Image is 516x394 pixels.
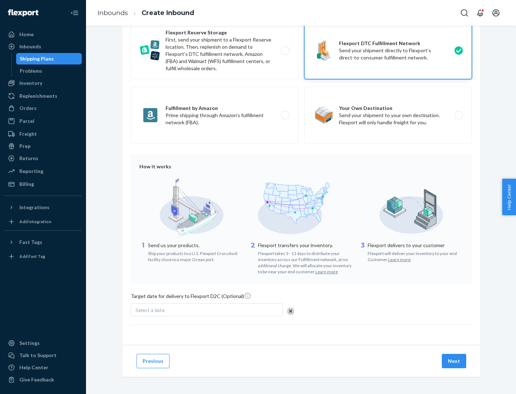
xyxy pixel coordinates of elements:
[139,163,463,170] div: How it works
[489,6,503,20] button: Open account menu
[19,168,43,175] div: Reporting
[19,130,37,138] div: Freight
[4,216,82,227] a: Add Integration
[502,179,516,215] button: Help Center
[19,204,49,211] div: Integrations
[131,292,251,303] span: Target date for delivery to Flexport D2C (Optional)
[19,43,41,50] div: Inbounds
[368,249,463,263] div: Flexport will deliver your inventory to your end Customer.
[258,242,354,249] p: Flexport transfers your inventory.
[20,55,54,62] div: Shipping Plans
[4,374,82,385] button: Give Feedback
[19,92,57,100] div: Replenishments
[473,6,487,20] button: Open notifications
[4,29,82,40] a: Home
[19,143,30,150] div: Prep
[19,31,34,38] div: Home
[4,153,82,164] a: Returns
[4,115,82,127] a: Parcel
[4,165,82,177] a: Reporting
[16,65,82,77] a: Problems
[97,9,128,17] a: Inbounds
[19,239,42,246] div: Fast Tags
[19,218,51,225] div: Add Integration
[4,77,82,89] a: Inventory
[4,140,82,152] a: Prep
[19,105,37,112] div: Orders
[19,364,48,371] div: Help Center
[457,6,472,20] button: Open Search Box
[4,128,82,140] a: Freight
[4,236,82,248] button: Fast Tags
[4,202,82,213] button: Integrations
[19,181,34,188] div: Billing
[359,241,366,263] div: 3
[249,241,257,275] div: 2
[19,253,45,259] div: Add Fast Tag
[4,251,82,262] a: Add Fast Tag
[16,53,82,64] a: Shipping Plans
[4,337,82,349] a: Settings
[148,242,244,249] p: Send us your products.
[4,41,82,52] a: Inbounds
[4,178,82,190] a: Billing
[4,102,82,114] a: Orders
[258,249,354,275] div: Flexport takes 3 - 11 days to distribute your inventory across our Fulfillment network, at no add...
[67,6,82,20] button: Close Navigation
[19,117,34,125] div: Parcel
[19,340,40,347] div: Settings
[137,354,169,368] button: Previous
[19,80,42,87] div: Inventory
[8,9,38,16] img: Flexport logo
[135,307,165,313] span: Select a date
[4,350,82,361] a: Talk to Support
[4,362,82,373] a: Help Center
[442,354,466,368] button: Next
[148,249,244,263] div: Ship your products to a U.S. Flexport Crossdock facility close to a major Ocean port.
[368,242,463,249] p: Flexport delivers to your customer
[92,3,200,24] ol: breadcrumbs
[19,155,38,162] div: Returns
[19,352,57,359] div: Talk to Support
[315,269,338,275] button: Learn more
[19,376,54,383] div: Give Feedback
[388,256,411,263] button: Learn more
[20,67,42,75] div: Problems
[142,9,194,17] a: Create Inbound
[4,90,82,102] a: Replenishments
[139,241,147,263] div: 1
